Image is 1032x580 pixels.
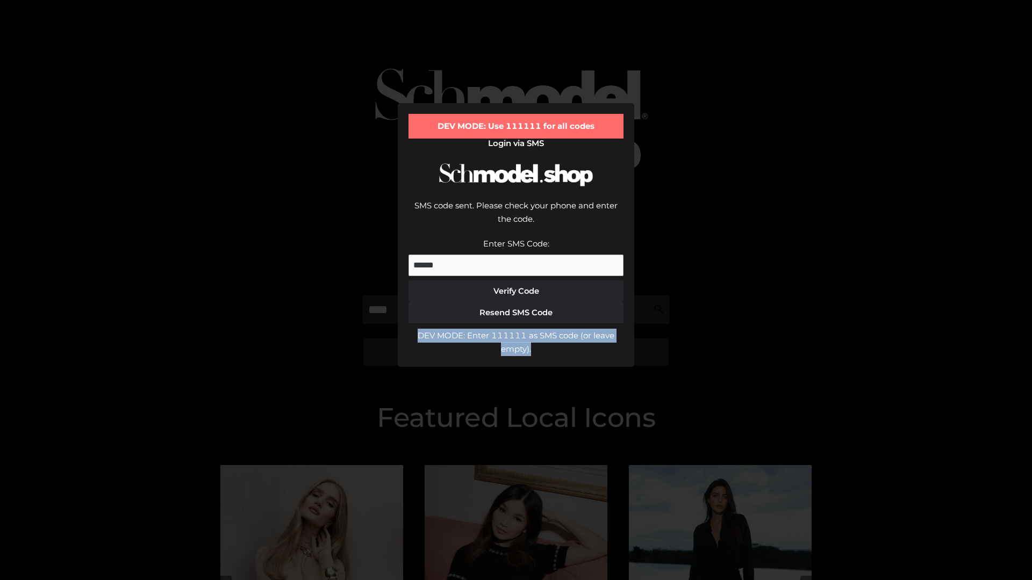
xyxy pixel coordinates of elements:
button: Resend SMS Code [408,302,623,323]
div: SMS code sent. Please check your phone and enter the code. [408,199,623,237]
label: Enter SMS Code: [483,238,549,249]
h2: Login via SMS [408,139,623,148]
div: DEV MODE: Enter 111111 as SMS code (or leave empty). [408,329,623,356]
img: Schmodel Logo [435,154,597,196]
button: Verify Code [408,280,623,302]
div: DEV MODE: Use 111111 for all codes [408,114,623,139]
